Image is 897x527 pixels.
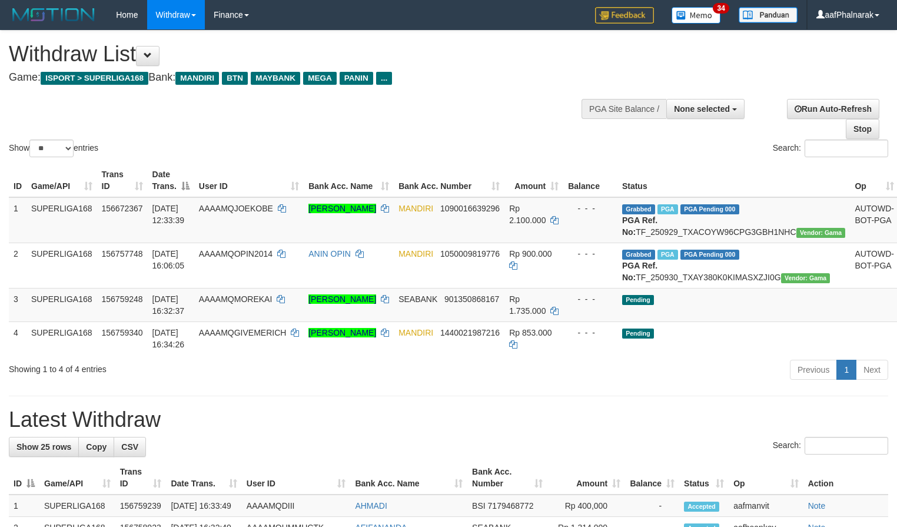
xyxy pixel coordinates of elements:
th: ID [9,164,26,197]
span: Pending [622,329,654,339]
td: AAAAMQDIII [242,495,351,517]
span: Rp 900.000 [509,249,552,258]
span: 34 [713,3,729,14]
th: Game/API: activate to sort column ascending [26,164,97,197]
span: MANDIRI [398,204,433,213]
th: Bank Acc. Number: activate to sort column ascending [467,461,547,495]
span: AAAAMQGIVEMERICH [199,328,287,337]
td: 2 [9,243,26,288]
span: Copy 1440021987216 to clipboard [440,328,500,337]
a: Copy [78,437,114,457]
th: ID: activate to sort column descending [9,461,39,495]
td: SUPERLIGA168 [26,243,97,288]
th: Bank Acc. Number: activate to sort column ascending [394,164,504,197]
th: Op: activate to sort column ascending [729,461,803,495]
span: PANIN [340,72,373,85]
span: Rp 853.000 [509,328,552,337]
span: Accepted [684,502,719,512]
span: Rp 1.735.000 [509,294,546,316]
span: Rp 2.100.000 [509,204,546,225]
span: Vendor URL: https://trx31.1velocity.biz [781,273,830,283]
span: MANDIRI [398,328,433,337]
td: 3 [9,288,26,321]
a: 1 [836,360,856,380]
th: Amount: activate to sort column ascending [504,164,563,197]
span: AAAAMQMOREKAI [199,294,272,304]
span: [DATE] 16:34:26 [152,328,185,349]
td: SUPERLIGA168 [26,197,97,243]
select: Showentries [29,140,74,157]
span: Grabbed [622,204,655,214]
th: Balance [563,164,617,197]
a: Run Auto-Refresh [787,99,879,119]
button: None selected [666,99,745,119]
div: - - - [568,248,613,260]
div: Showing 1 to 4 of 4 entries [9,359,365,375]
th: Date Trans.: activate to sort column ascending [166,461,241,495]
span: Marked by aafheankoy [657,250,678,260]
h4: Game: Bank: [9,72,586,84]
b: PGA Ref. No: [622,261,657,282]
th: Action [803,461,888,495]
span: ISPORT > SUPERLIGA168 [41,72,148,85]
img: panduan.png [739,7,798,23]
h1: Withdraw List [9,42,586,66]
td: 1 [9,495,39,517]
span: PGA Pending [680,250,739,260]
td: aafmanvit [729,495,803,517]
span: Vendor URL: https://trx31.1velocity.biz [796,228,846,238]
th: Bank Acc. Name: activate to sort column ascending [350,461,467,495]
a: ANIN OPIN [308,249,351,258]
span: Show 25 rows [16,442,71,452]
span: 156759248 [102,294,143,304]
a: [PERSON_NAME] [308,328,376,337]
span: ... [376,72,392,85]
span: MANDIRI [398,249,433,258]
th: Game/API: activate to sort column ascending [39,461,115,495]
div: - - - [568,203,613,214]
a: [PERSON_NAME] [308,294,376,304]
td: TF_250930_TXAY380K0KIMASXZJI0G [617,243,850,288]
th: Status [617,164,850,197]
span: Copy 901350868167 to clipboard [444,294,499,304]
th: Trans ID: activate to sort column ascending [97,164,148,197]
a: Stop [846,119,879,139]
a: [PERSON_NAME] [308,204,376,213]
span: [DATE] 16:06:05 [152,249,185,270]
span: 156759340 [102,328,143,337]
span: 156757748 [102,249,143,258]
td: [DATE] 16:33:49 [166,495,241,517]
div: - - - [568,327,613,339]
b: PGA Ref. No: [622,216,657,237]
span: Copy [86,442,107,452]
img: MOTION_logo.png [9,6,98,24]
img: Feedback.jpg [595,7,654,24]
th: Balance: activate to sort column ascending [625,461,679,495]
label: Show entries [9,140,98,157]
th: Date Trans.: activate to sort column descending [148,164,194,197]
label: Search: [773,437,888,455]
span: Grabbed [622,250,655,260]
span: Copy 7179468772 to clipboard [488,501,534,511]
img: Button%20Memo.svg [672,7,721,24]
th: Bank Acc. Name: activate to sort column ascending [304,164,394,197]
span: 156672367 [102,204,143,213]
td: TF_250929_TXACOYW96CPG3GBH1NHC [617,197,850,243]
span: MANDIRI [175,72,219,85]
th: Amount: activate to sort column ascending [547,461,625,495]
th: Status: activate to sort column ascending [679,461,729,495]
a: CSV [114,437,146,457]
th: User ID: activate to sort column ascending [242,461,351,495]
span: MAYBANK [251,72,300,85]
span: SEABANK [398,294,437,304]
span: BSI [472,501,486,511]
span: AAAAMQOPIN2014 [199,249,273,258]
td: 4 [9,321,26,355]
span: Copy 1050009819776 to clipboard [440,249,500,258]
a: AHMADI [355,501,387,511]
a: Next [856,360,888,380]
span: CSV [121,442,138,452]
th: User ID: activate to sort column ascending [194,164,304,197]
span: BTN [222,72,248,85]
span: [DATE] 16:32:37 [152,294,185,316]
